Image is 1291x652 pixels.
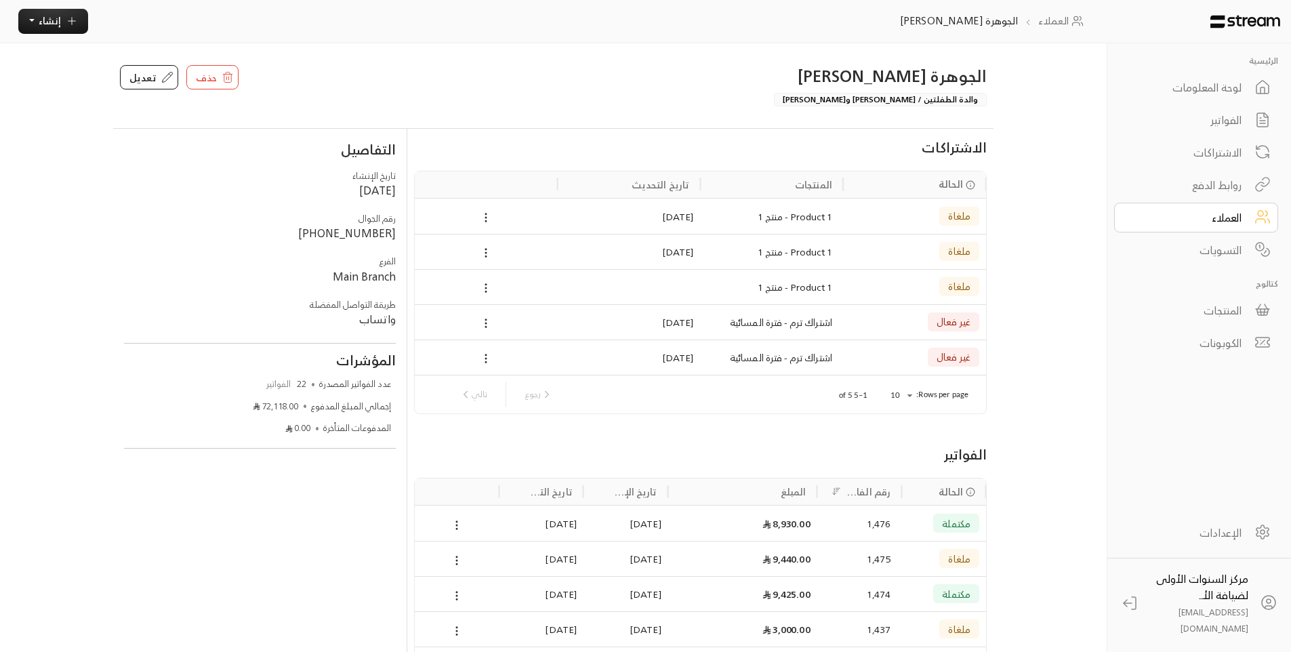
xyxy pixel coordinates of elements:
[323,422,391,435] span: المدفوعات المتأخرة
[774,93,987,106] span: والدة الطفلتين / [PERSON_NAME] و[PERSON_NAME]
[828,577,890,611] div: 1,474
[1114,105,1278,135] a: الفواتير
[712,199,832,234] div: Product 1 - منتج 1
[1132,79,1242,96] div: لوحة المعلومات
[124,268,395,285] div: Main Branch
[380,253,396,269] span: الفرع
[414,447,987,463] h4: الفواتير
[939,177,964,191] span: الحالة
[948,554,970,564] span: ملغاة
[632,176,690,193] div: تاريخ التحديث
[590,542,661,576] div: [DATE]
[196,70,217,85] span: حذف
[828,542,890,576] div: 1,475
[948,624,970,634] span: ملغاة
[1114,170,1278,200] a: روابط الدفع
[1179,605,1248,636] span: [EMAIL_ADDRESS][DOMAIN_NAME]
[828,612,890,647] div: 1,437
[675,577,811,611] div: 9,425.00
[948,211,970,221] span: ملغاة
[285,422,311,435] span: 0.00
[311,400,391,413] span: إجمالي المبلغ المدفوع
[124,311,395,327] div: واتساب
[1114,277,1278,290] p: كتالوج
[939,485,964,499] span: الحالة
[352,168,396,184] span: تاريخ الإنشاء
[129,70,157,85] span: تعديل
[1210,15,1280,28] img: Logo
[1132,302,1242,319] div: المنتجات
[712,270,832,304] div: Product 1 - منتج 1
[506,577,577,611] div: [DATE]
[675,612,811,647] div: 3,000.00
[590,577,661,611] div: [DATE]
[1114,235,1278,265] a: التسويات
[18,9,88,34] button: إنشاء
[303,400,307,413] span: •
[948,246,970,256] span: ملغاة
[1114,296,1278,325] a: المنتجات
[1132,144,1242,161] div: الاشتراكات
[506,542,577,576] div: [DATE]
[942,518,970,529] span: مكتملة
[124,142,395,158] h4: التفاصيل
[590,612,661,647] div: [DATE]
[1114,203,1278,232] a: العملاء
[253,400,299,413] span: 72,118.00
[612,483,657,500] div: تاريخ الإنشاء
[712,235,832,269] div: Product 1 - منتج 1
[1114,328,1278,358] a: الكوبونات
[828,506,890,541] div: 1,476
[1114,54,1278,67] p: الرئيسية
[264,378,293,391] span: الفواتير
[565,305,694,340] div: [DATE]
[839,390,867,401] p: 1–5 of 5
[414,140,987,156] h4: الاشتراكات
[590,506,661,541] div: [DATE]
[120,65,178,89] button: تعديل
[1114,569,1285,638] a: مركز السنوات الأولى لضيافة الأ... [EMAIL_ADDRESS][DOMAIN_NAME]
[884,387,916,404] div: 10
[1132,112,1242,128] div: الفواتير
[124,352,395,369] h4: المؤشرات
[1132,209,1242,226] div: العملاء
[937,317,970,327] span: غير فعال
[310,297,396,312] span: طريقة التواصل المفضلة
[315,422,319,435] span: •
[1132,335,1242,351] div: الكوبونات
[900,14,1018,28] p: الجوهرة [PERSON_NAME]
[358,211,396,226] span: رقم الجوال
[942,589,970,599] span: مكتملة
[1114,518,1278,548] a: الإعدادات
[846,483,890,500] div: رقم الفاتورة
[916,389,968,400] p: Rows per page:
[319,378,391,391] span: عدد الفواتير المصدرة
[1114,138,1278,167] a: الاشتراكات
[1132,525,1242,541] div: الإعدادات
[633,65,987,87] h3: الجوهرة [PERSON_NAME]
[311,378,315,391] span: •
[675,542,811,576] div: 9,440.00
[828,483,844,500] button: Sort
[1132,242,1242,258] div: التسويات
[1156,569,1248,605] span: مركز السنوات الأولى لضيافة الأ...
[186,65,239,89] button: حذف
[565,199,694,234] div: [DATE]
[243,182,395,199] div: [DATE]
[1132,177,1242,193] div: روابط الدفع
[39,12,61,29] span: إنشاء
[297,378,306,391] span: 22
[528,483,573,500] div: تاريخ التحديث
[893,14,1094,28] nav: breadcrumb
[506,612,577,647] div: [DATE]
[298,223,396,243] span: [PHONE_NUMBER]
[1038,14,1088,28] a: العملاء
[712,340,832,375] div: اشتراك ترم - فترة المسائية
[1114,73,1278,102] a: لوحة المعلومات
[675,506,811,541] div: 8,930.00
[948,281,970,291] span: ملغاة
[937,352,970,362] span: غير فعال
[565,340,694,375] div: [DATE]
[506,506,577,541] div: [DATE]
[781,483,806,500] div: المبلغ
